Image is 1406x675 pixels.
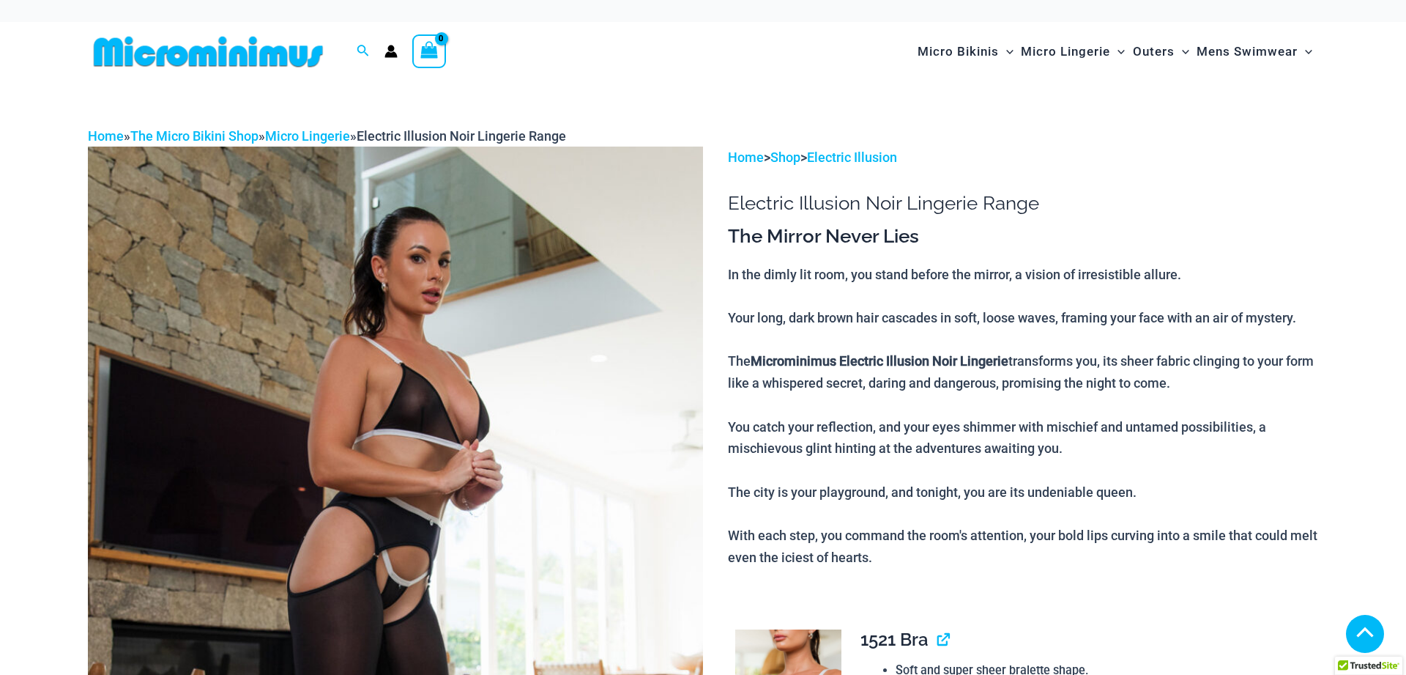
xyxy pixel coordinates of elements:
[728,264,1318,569] p: In the dimly lit room, you stand before the mirror, a vision of irresistible allure. Your long, d...
[1021,33,1110,70] span: Micro Lingerie
[770,150,800,165] a: Shop
[918,33,999,70] span: Micro Bikinis
[860,629,929,650] span: 1521 Bra
[1110,33,1125,70] span: Menu Toggle
[1129,29,1193,74] a: OutersMenu ToggleMenu Toggle
[912,27,1318,76] nav: Site Navigation
[999,33,1013,70] span: Menu Toggle
[1298,33,1312,70] span: Menu Toggle
[1133,33,1175,70] span: Outers
[1017,29,1128,74] a: Micro LingerieMenu ToggleMenu Toggle
[914,29,1017,74] a: Micro BikinisMenu ToggleMenu Toggle
[728,192,1318,215] h1: Electric Illusion Noir Lingerie Range
[130,128,258,144] a: The Micro Bikini Shop
[384,45,398,58] a: Account icon link
[728,147,1318,169] p: > >
[412,34,446,68] a: View Shopping Cart, empty
[807,150,897,165] a: Electric Illusion
[751,353,1008,369] b: Microminimus Electric Illusion Noir Lingerie
[357,43,370,61] a: Search icon link
[728,150,764,165] a: Home
[1193,29,1316,74] a: Mens SwimwearMenu ToggleMenu Toggle
[1175,33,1189,70] span: Menu Toggle
[1197,33,1298,70] span: Mens Swimwear
[265,128,350,144] a: Micro Lingerie
[728,224,1318,249] h3: The Mirror Never Lies
[88,35,329,68] img: MM SHOP LOGO FLAT
[88,128,566,144] span: » » »
[88,128,124,144] a: Home
[357,128,566,144] span: Electric Illusion Noir Lingerie Range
